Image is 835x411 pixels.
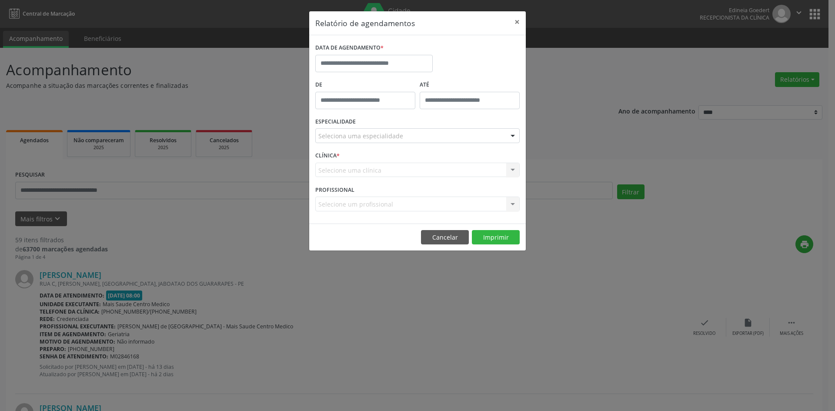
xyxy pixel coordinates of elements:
label: ATÉ [420,78,520,92]
h5: Relatório de agendamentos [315,17,415,29]
button: Imprimir [472,230,520,245]
label: PROFISSIONAL [315,183,354,197]
span: Seleciona uma especialidade [318,131,403,140]
label: DATA DE AGENDAMENTO [315,41,384,55]
button: Close [508,11,526,33]
label: De [315,78,415,92]
label: ESPECIALIDADE [315,115,356,129]
label: CLÍNICA [315,149,340,163]
button: Cancelar [421,230,469,245]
